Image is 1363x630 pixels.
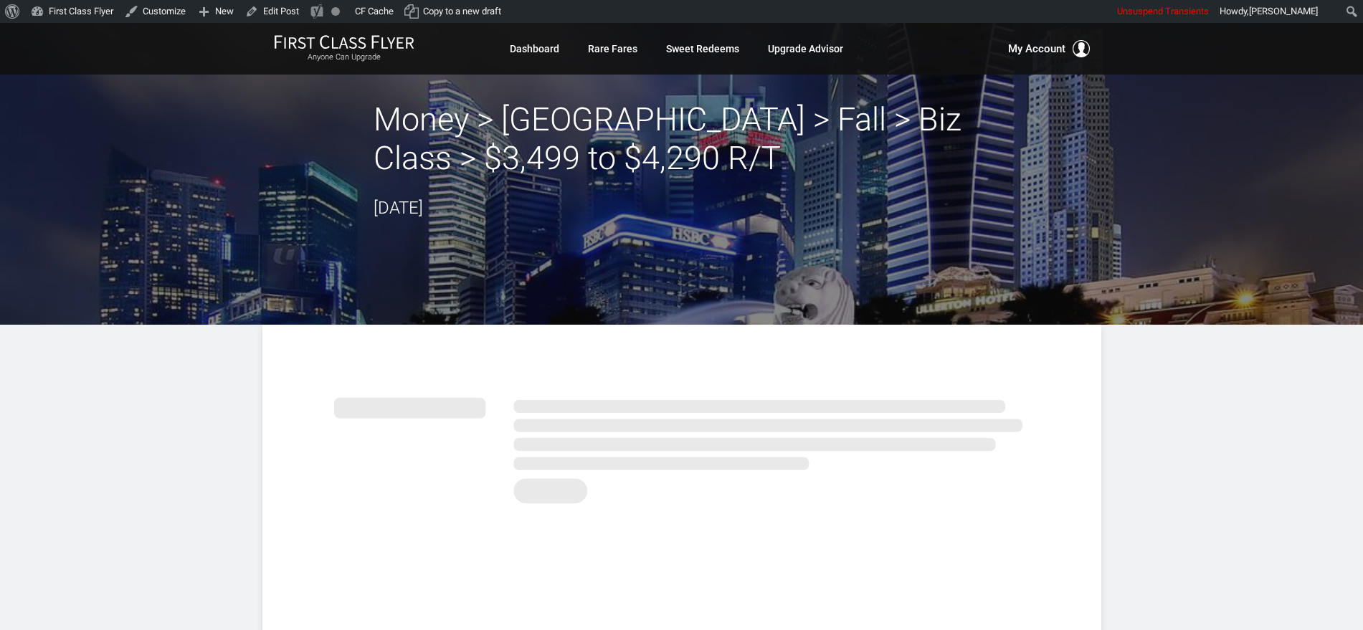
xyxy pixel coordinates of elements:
img: First Class Flyer [274,34,414,49]
small: Anyone Can Upgrade [274,52,414,62]
a: Upgrade Advisor [768,36,843,62]
h2: Money > [GEOGRAPHIC_DATA] > Fall > Biz Class > $3,499 to $4,290 R/T [374,100,990,178]
a: First Class FlyerAnyone Can Upgrade [274,34,414,63]
span: My Account [1008,40,1065,57]
time: [DATE] [374,198,423,218]
a: Sweet Redeems [666,36,739,62]
span: Unsuspend Transients [1117,6,1209,16]
img: summary.svg [334,382,1030,512]
a: Dashboard [510,36,559,62]
a: Rare Fares [588,36,637,62]
span: [PERSON_NAME] [1249,6,1318,16]
button: My Account [1008,40,1090,57]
